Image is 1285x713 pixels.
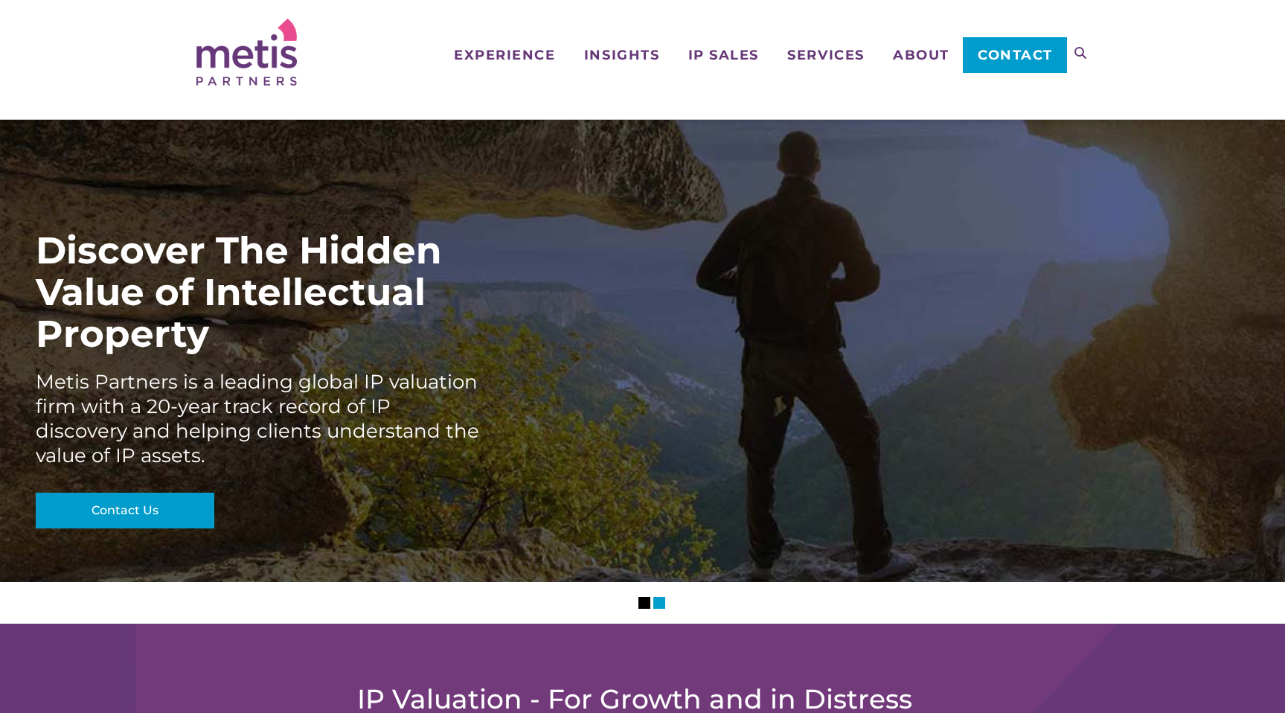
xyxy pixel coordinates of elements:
span: Experience [454,48,555,62]
span: About [893,48,949,62]
li: Slider Page 1 [638,597,650,609]
div: Discover The Hidden Value of Intellectual Property [36,230,482,355]
a: Contact [963,37,1066,73]
span: Insights [584,48,659,62]
span: IP Sales [688,48,759,62]
span: Services [787,48,864,62]
div: Metis Partners is a leading global IP valuation firm with a 20-year track record of IP discovery ... [36,370,482,468]
img: Metis Partners [196,19,297,86]
span: Contact [978,48,1053,62]
li: Slider Page 2 [653,597,665,609]
a: Contact Us [36,493,214,528]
